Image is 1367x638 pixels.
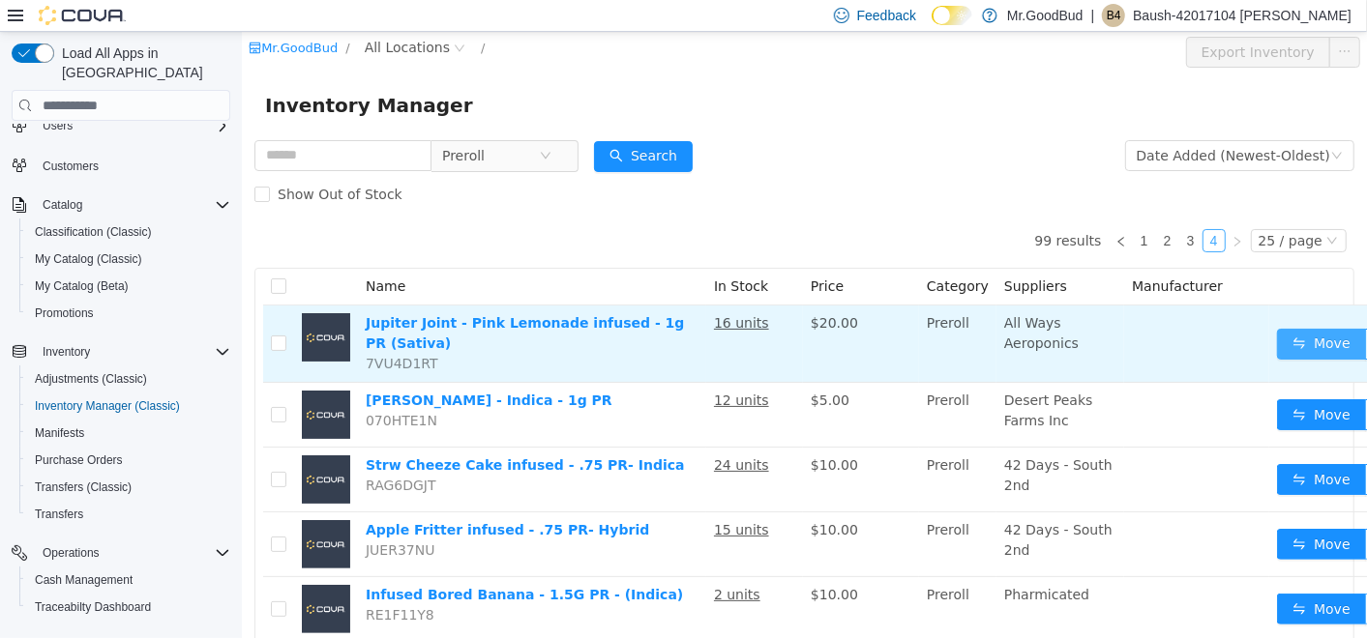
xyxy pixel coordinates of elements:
[27,449,230,472] span: Purchase Orders
[43,159,99,174] span: Customers
[35,541,230,565] span: Operations
[124,575,193,591] span: RE1F11Y8
[984,197,1007,220] li: Next Page
[27,275,230,298] span: My Catalog (Beta)
[35,398,180,414] span: Inventory Manager (Classic)
[1007,4,1084,27] p: Mr.GoodBud
[868,197,891,220] li: Previous Page
[23,58,243,89] span: Inventory Manager
[1123,562,1154,593] button: icon: ellipsis
[35,541,107,565] button: Operations
[1035,297,1124,328] button: icon: swapMove
[4,191,238,218] button: Catalog
[1107,4,1121,27] span: B4
[43,197,82,213] span: Catalog
[762,490,871,526] span: 42 Days - South 2nd
[1102,4,1125,27] div: Baush-42017104 Richardson
[27,394,188,418] a: Inventory Manager (Classic)
[569,361,608,376] span: $5.00
[43,118,73,133] span: Users
[35,479,132,495] span: Transfers (Classic)
[27,302,230,325] span: Promotions
[124,324,196,339] span: 7VU4D1RT
[7,9,96,23] a: icon: shopMr.GoodBud
[60,553,108,601] img: Infused Bored Banana - 1.5G PR - (Indica) placeholder
[60,359,108,407] img: Bacio Gelato - Indica - 1g PR placeholder
[35,193,230,217] span: Catalog
[43,545,100,561] span: Operations
[472,246,526,262] span: In Stock
[677,416,755,480] td: Preroll
[352,109,451,140] button: icon: searchSearch
[1035,562,1124,593] button: icon: swapMove
[472,425,527,441] u: 24 units
[35,155,106,178] a: Customers
[19,246,238,273] button: My Catalog (Classic)
[569,283,616,299] span: $20.00
[857,6,916,25] span: Feedback
[60,488,108,536] img: Apple Fritter infused - .75 PR- Hybrid placeholder
[35,224,152,240] span: Classification (Classic)
[19,474,238,501] button: Transfers (Classic)
[19,420,238,447] button: Manifests
[27,421,230,445] span: Manifests
[124,246,163,262] span: Name
[124,490,407,506] a: Apple Fritter infused - .75 PR- Hybrid
[35,278,129,294] span: My Catalog (Beta)
[1035,432,1124,463] button: icon: swapMove
[962,198,983,219] a: 4
[792,197,859,220] li: 99 results
[569,246,602,262] span: Price
[472,555,519,570] u: 2 units
[60,281,108,330] img: Jupiter Joint - Pink Lemonade infused - 1g PR (Sativa) placeholder
[1091,4,1095,27] p: |
[1035,497,1124,528] button: icon: swapMove
[937,197,961,220] li: 3
[1123,432,1154,463] button: icon: ellipsis
[4,338,238,365] button: Inventory
[1087,5,1118,36] button: icon: ellipsis
[472,283,527,299] u: 16 units
[19,218,238,246] button: Classification (Classic)
[27,476,139,499] a: Transfers (Classic)
[27,247,230,271] span: My Catalog (Classic)
[19,594,238,621] button: Traceabilty Dashboard
[27,220,230,244] span: Classification (Classic)
[1123,497,1154,528] button: icon: ellipsis
[472,361,527,376] u: 12 units
[124,555,441,570] a: Infused Bored Banana - 1.5G PR - (Indica)
[19,392,238,420] button: Inventory Manager (Classic)
[685,246,747,262] span: Category
[932,6,972,26] input: Dark Mode
[35,425,84,441] span: Manifests
[27,247,150,271] a: My Catalog (Classic)
[27,394,230,418] span: Inventory Manager (Classic)
[27,568,230,592] span: Cash Management
[35,371,147,387] span: Adjustments (Classic)
[123,5,208,26] span: All Locations
[124,381,195,396] span: 070HTE1N
[990,204,1001,216] i: icon: right
[27,302,102,325] a: Promotions
[35,305,94,321] span: Promotions
[35,452,123,468] span: Purchase Orders
[27,367,230,391] span: Adjustments (Classic)
[27,367,155,391] a: Adjustments (Classic)
[35,572,133,588] span: Cash Management
[961,197,984,220] li: 4
[19,273,238,300] button: My Catalog (Beta)
[944,5,1088,36] button: Export Inventory
[4,112,238,139] button: Users
[892,198,913,219] a: 1
[104,9,107,23] span: /
[895,109,1088,138] div: Date Added (Newest-Oldest)
[35,340,98,363] button: Inventory
[1035,367,1124,398] button: icon: swapMove
[932,25,933,26] span: Dark Mode
[890,246,981,262] span: Manufacturer
[19,501,238,528] button: Transfers
[1089,118,1101,131] i: icon: down
[677,545,755,610] td: Preroll
[27,220,160,244] a: Classification (Classic)
[27,595,159,619] a: Traceabilty Dashboard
